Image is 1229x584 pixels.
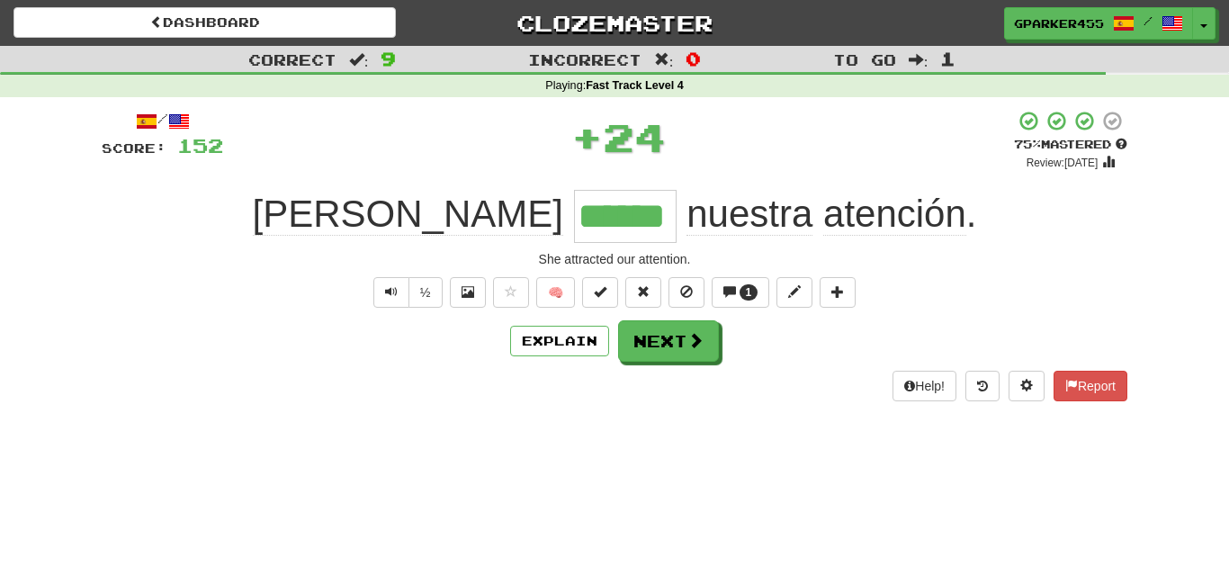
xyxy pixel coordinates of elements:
[712,277,770,308] button: 1
[349,52,369,67] span: :
[493,277,529,308] button: Favorite sentence (alt+f)
[1014,15,1104,31] span: gparker455
[820,277,856,308] button: Add to collection (alt+a)
[536,277,575,308] button: 🧠
[370,277,443,308] div: Text-to-speech controls
[510,326,609,356] button: Explain
[248,50,336,68] span: Correct
[253,193,563,236] span: [PERSON_NAME]
[423,7,805,39] a: Clozemaster
[1144,14,1153,27] span: /
[373,277,409,308] button: Play sentence audio (ctl+space)
[686,48,701,69] span: 0
[776,277,812,308] button: Edit sentence (alt+d)
[625,277,661,308] button: Reset to 0% Mastered (alt+r)
[746,286,752,299] span: 1
[381,48,396,69] span: 9
[603,114,666,159] span: 24
[893,371,956,401] button: Help!
[1054,371,1127,401] button: Report
[528,50,641,68] span: Incorrect
[668,277,704,308] button: Ignore sentence (alt+i)
[965,371,1000,401] button: Round history (alt+y)
[450,277,486,308] button: Show image (alt+x)
[823,193,966,236] span: atención
[586,79,684,92] strong: Fast Track Level 4
[909,52,928,67] span: :
[1004,7,1193,40] a: gparker455 /
[654,52,674,67] span: :
[102,110,223,132] div: /
[102,250,1127,268] div: She attracted our attention.
[1014,137,1041,151] span: 75 %
[833,50,896,68] span: To go
[13,7,396,38] a: Dashboard
[571,110,603,164] span: +
[1014,137,1127,153] div: Mastered
[177,134,223,157] span: 152
[677,193,977,236] span: .
[102,140,166,156] span: Score:
[618,320,719,362] button: Next
[1027,157,1099,169] small: Review: [DATE]
[940,48,955,69] span: 1
[686,193,812,236] span: nuestra
[582,277,618,308] button: Set this sentence to 100% Mastered (alt+m)
[408,277,443,308] button: ½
